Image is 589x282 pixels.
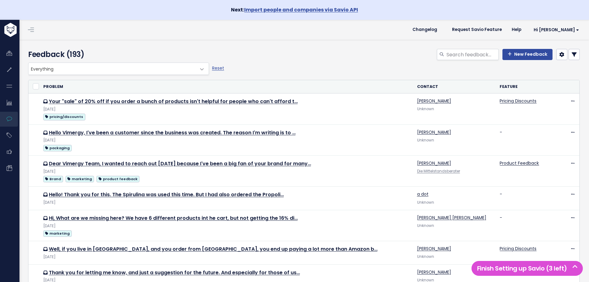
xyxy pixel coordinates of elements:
span: pricing/discounts [43,114,85,120]
span: marketing [66,176,94,182]
h5: Finish Setting up Savio (3 left) [474,264,580,273]
span: Unknown [417,106,434,111]
a: Hi, What are we missing here? We have 6 different products int he cart, but not getting the 16% di… [49,215,298,222]
a: marketing [43,229,72,237]
a: marketing [66,175,94,183]
a: Help [507,25,526,34]
a: [PERSON_NAME] [417,269,451,275]
div: [DATE] [43,168,410,175]
span: Everything [28,63,209,75]
a: Brand [43,175,63,183]
a: a dot [417,191,429,197]
th: Feature [496,80,552,93]
a: New Feedback [502,49,553,60]
a: [PERSON_NAME] [417,245,451,252]
a: [PERSON_NAME] [417,160,451,166]
a: Hello! Thank you for this. The Spirulina was used this time. But I had also ordered the Propoli… [49,191,284,198]
a: packaging [43,144,72,152]
a: Pricing Discounts [500,245,536,252]
a: [PERSON_NAME] [PERSON_NAME] [417,215,486,221]
a: Thank you for letting me know, and just a suggestion for the future. And especially for those of us… [49,269,300,276]
div: [DATE] [43,199,410,206]
a: Hello Vimergy, I've been a customer since the business was created. The reason I'm writing is to … [49,129,296,136]
a: [PERSON_NAME] [417,129,451,135]
span: marketing [43,230,72,237]
a: pricing/discounts [43,113,85,120]
div: [DATE] [43,254,410,260]
td: - [496,210,552,241]
div: [DATE] [43,223,410,229]
h4: Feedback (193) [28,49,206,60]
th: Problem [40,80,413,93]
td: - [496,124,552,155]
a: Product Feedback [500,160,539,166]
span: packaging [43,145,72,151]
a: Hi [PERSON_NAME] [526,25,584,35]
span: product feedback [96,176,139,182]
a: product feedback [96,175,139,183]
strong: Next: [231,6,358,13]
span: Unknown [417,223,434,228]
a: Die Mittelstandsberater [417,169,460,174]
span: Changelog [412,28,437,32]
a: Request Savio Feature [447,25,507,34]
a: Reset [212,65,224,71]
span: Unknown [417,200,434,205]
div: [DATE] [43,137,410,144]
span: Everything [28,63,196,75]
div: [DATE] [43,106,410,113]
a: [PERSON_NAME] [417,98,451,104]
td: - [496,187,552,210]
a: Pricing Discounts [500,98,536,104]
a: Dear Vimergy Team, I wanted to reach out [DATE] because I've been a big fan of your brand for many… [49,160,311,167]
th: Contact [413,80,496,93]
span: Unknown [417,138,434,143]
a: Your "sale" of 20% off if you order a bunch of products isn't helpful for people who can't afford t… [49,98,298,105]
span: Unknown [417,254,434,259]
span: Brand [43,176,63,182]
a: Well, if you live in [GEOGRAPHIC_DATA], and you order from [GEOGRAPHIC_DATA], you end up paying a... [49,245,378,253]
input: Search feedback... [446,49,499,60]
span: Hi [PERSON_NAME] [534,28,579,32]
img: logo-white.9d6f32f41409.svg [3,23,51,37]
a: Import people and companies via Savio API [244,6,358,13]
